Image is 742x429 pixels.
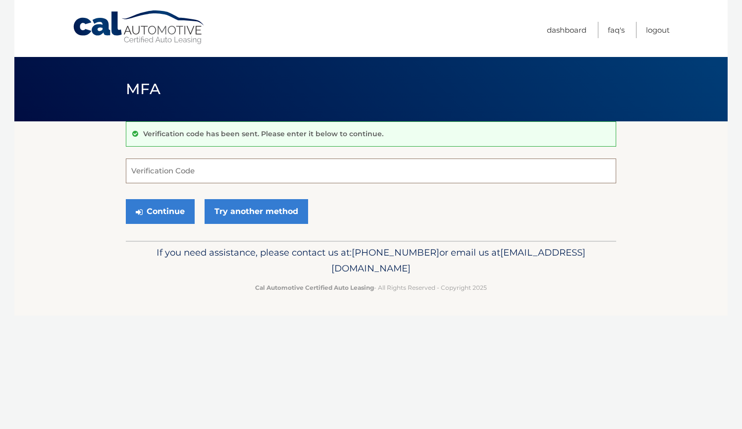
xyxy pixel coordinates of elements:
a: Dashboard [547,22,586,38]
p: - All Rights Reserved - Copyright 2025 [132,282,610,293]
strong: Cal Automotive Certified Auto Leasing [255,284,374,291]
a: Try another method [205,199,308,224]
span: [EMAIL_ADDRESS][DOMAIN_NAME] [331,247,585,274]
a: Logout [646,22,670,38]
span: [PHONE_NUMBER] [352,247,439,258]
p: If you need assistance, please contact us at: or email us at [132,245,610,276]
button: Continue [126,199,195,224]
input: Verification Code [126,159,616,183]
span: MFA [126,80,160,98]
p: Verification code has been sent. Please enter it below to continue. [143,129,383,138]
a: FAQ's [608,22,625,38]
a: Cal Automotive [72,10,206,45]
